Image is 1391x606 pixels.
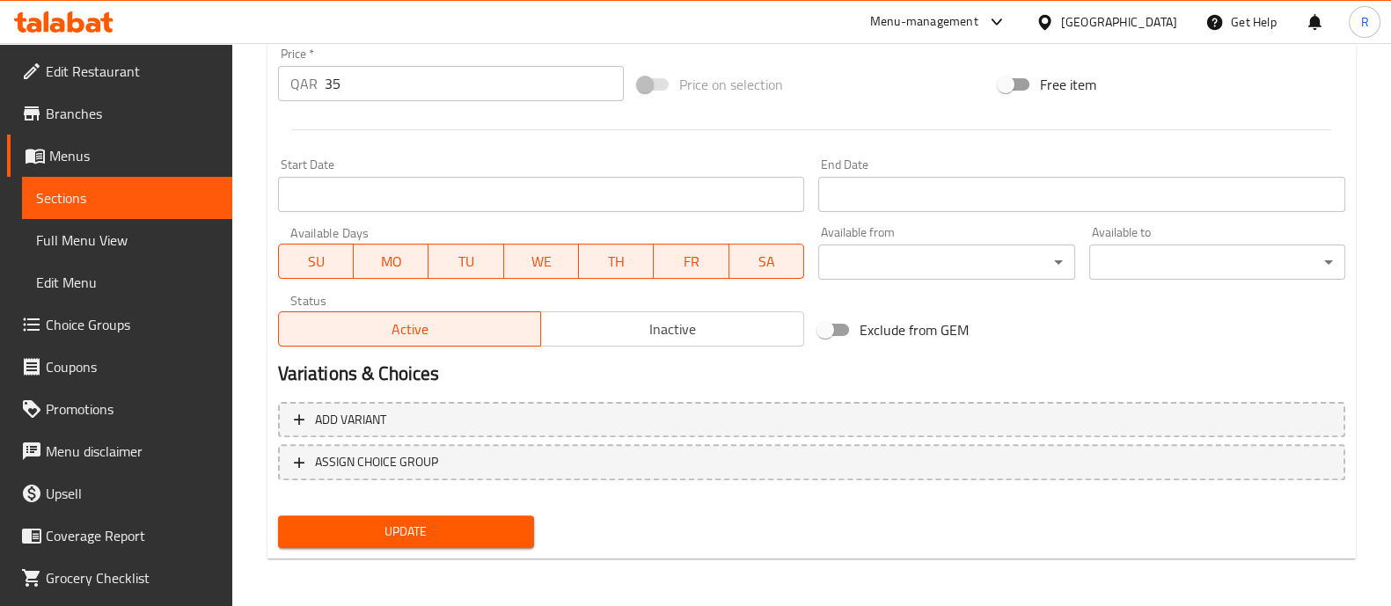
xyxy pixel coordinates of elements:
[278,244,354,279] button: SU
[504,244,579,279] button: WE
[428,244,503,279] button: TU
[278,402,1345,438] button: Add variant
[736,249,797,274] span: SA
[278,361,1345,387] h2: Variations & Choices
[436,249,496,274] span: TU
[278,311,542,347] button: Active
[46,441,218,462] span: Menu disclaimer
[729,244,804,279] button: SA
[1061,12,1177,32] div: [GEOGRAPHIC_DATA]
[1089,245,1345,280] div: ​
[46,61,218,82] span: Edit Restaurant
[548,317,797,342] span: Inactive
[7,430,232,472] a: Menu disclaimer
[654,244,728,279] button: FR
[7,472,232,515] a: Upsell
[818,245,1074,280] div: ​
[278,515,534,548] button: Update
[7,303,232,346] a: Choice Groups
[7,388,232,430] a: Promotions
[46,525,218,546] span: Coverage Report
[7,50,232,92] a: Edit Restaurant
[36,187,218,208] span: Sections
[292,521,520,543] span: Update
[511,249,572,274] span: WE
[46,103,218,124] span: Branches
[46,398,218,420] span: Promotions
[315,451,438,473] span: ASSIGN CHOICE GROUP
[361,249,421,274] span: MO
[860,319,969,340] span: Exclude from GEM
[278,444,1345,480] button: ASSIGN CHOICE GROUP
[586,249,647,274] span: TH
[315,409,386,431] span: Add variant
[49,145,218,166] span: Menus
[22,177,232,219] a: Sections
[46,314,218,335] span: Choice Groups
[7,515,232,557] a: Coverage Report
[1360,12,1368,32] span: R
[7,92,232,135] a: Branches
[579,244,654,279] button: TH
[36,272,218,293] span: Edit Menu
[46,483,218,504] span: Upsell
[22,261,232,303] a: Edit Menu
[22,219,232,261] a: Full Menu View
[36,230,218,251] span: Full Menu View
[354,244,428,279] button: MO
[290,73,318,94] p: QAR
[661,249,721,274] span: FR
[870,11,978,33] div: Menu-management
[7,135,232,177] a: Menus
[46,356,218,377] span: Coupons
[46,567,218,588] span: Grocery Checklist
[540,311,804,347] button: Inactive
[679,74,783,95] span: Price on selection
[286,317,535,342] span: Active
[286,249,347,274] span: SU
[7,346,232,388] a: Coupons
[325,66,625,101] input: Please enter price
[7,557,232,599] a: Grocery Checklist
[1040,74,1096,95] span: Free item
